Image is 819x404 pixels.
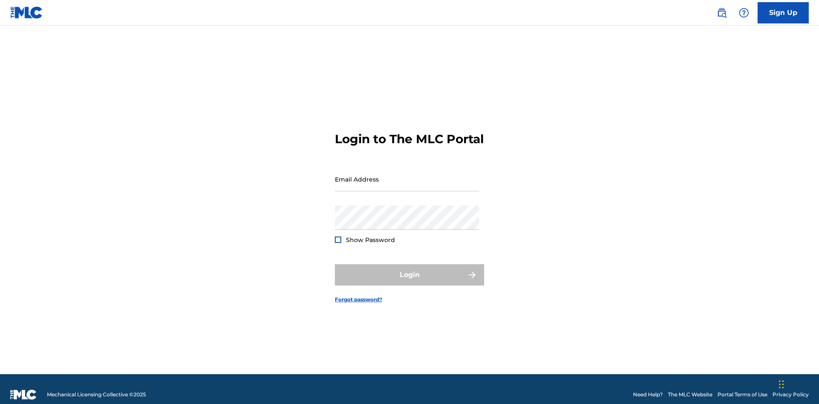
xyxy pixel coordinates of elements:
[10,390,37,400] img: logo
[335,296,382,303] a: Forgot password?
[717,391,767,398] a: Portal Terms of Use
[773,391,809,398] a: Privacy Policy
[713,4,730,21] a: Public Search
[717,8,727,18] img: search
[779,372,784,397] div: Drag
[776,363,819,404] iframe: Chat Widget
[758,2,809,23] a: Sign Up
[335,132,484,147] h3: Login to The MLC Portal
[47,391,146,398] span: Mechanical Licensing Collective © 2025
[739,8,749,18] img: help
[10,6,43,19] img: MLC Logo
[668,391,712,398] a: The MLC Website
[633,391,663,398] a: Need Help?
[346,236,395,244] span: Show Password
[735,4,752,21] div: Help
